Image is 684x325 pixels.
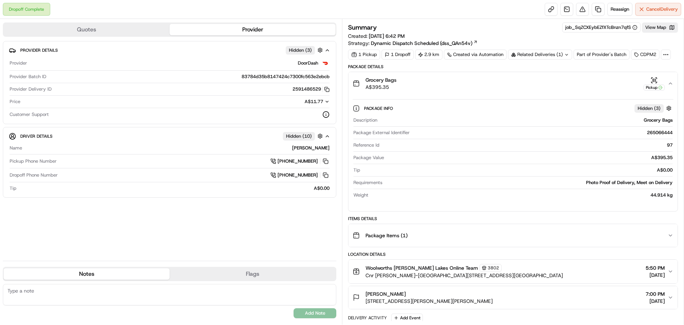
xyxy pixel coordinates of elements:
a: 💻API Documentation [57,101,117,113]
h3: Summary [348,24,377,31]
button: Provider DetailsHidden (3) [9,44,330,56]
span: Reference Id [353,142,379,148]
span: Price [10,98,20,105]
span: 7:00 PM [646,290,665,298]
span: Hidden ( 3 ) [289,47,312,54]
span: Cancel Delivery [646,6,678,12]
span: Package Info [364,106,394,111]
span: Hidden ( 10 ) [286,133,312,139]
span: Provider [10,60,27,66]
span: Cnr [PERSON_NAME]-[GEOGRAPHIC_DATA][STREET_ADDRESS][GEOGRAPHIC_DATA] [366,272,563,279]
div: A$395.35 [387,154,673,161]
div: Location Details [348,252,678,257]
span: Requirements [353,179,382,186]
button: Quotes [4,24,170,35]
span: Created: [348,32,405,40]
span: Customer Support [10,111,49,118]
button: Add Event [391,314,423,322]
span: A$395.35 [366,83,397,91]
span: 83784d35b8147424c7300fc563e2ebcb [242,73,330,80]
a: 📗Knowledge Base [4,101,57,113]
button: Pickup [643,77,665,91]
span: Woolworths [PERSON_NAME] Lakes Online Team [366,264,478,271]
span: DoorDash [298,60,318,66]
button: job_SqZCXEybEZfXTcBnzn7qfS [565,24,637,31]
span: Pickup Phone Number [10,158,57,164]
img: doordash_logo_v2.png [321,59,330,67]
a: [PHONE_NUMBER] [270,157,330,165]
span: Reassign [611,6,629,12]
span: Package Items ( 1 ) [366,232,408,239]
button: Provider [170,24,336,35]
div: Pickup [643,85,665,91]
div: 💻 [60,104,66,110]
span: Description [353,117,377,123]
a: Dynamic Dispatch Scheduled (dss_QAn54v) [371,40,478,47]
button: Notes [4,268,170,280]
span: [DATE] [646,298,665,305]
button: Hidden (10) [283,132,325,141]
button: Hidden (3) [634,104,673,113]
div: Package Details [348,64,678,70]
div: 2.9 km [415,50,442,60]
span: A$11.77 [305,98,323,105]
span: Package Value [353,154,384,161]
button: View Map [642,22,678,32]
div: [PERSON_NAME] [25,145,330,151]
button: Package Items (1) [348,224,678,247]
span: [PHONE_NUMBER] [278,158,318,164]
span: [DATE] 6:42 PM [369,33,405,39]
span: [PERSON_NAME] [366,290,406,298]
div: A$0.00 [19,185,330,192]
img: 1736555255976-a54dd68f-1ca7-489b-9aae-adbdc363a1c4 [7,68,20,81]
a: Created via Automation [444,50,507,60]
span: Hidden ( 3 ) [638,105,660,112]
span: Provider Batch ID [10,73,46,80]
button: CancelDelivery [635,3,681,16]
div: 1 Pickup [348,50,380,60]
span: Provider Details [20,47,58,53]
a: [PHONE_NUMBER] [270,171,330,179]
div: 265066444 [413,130,673,136]
button: Grocery BagsA$395.35Pickup [348,72,678,95]
div: CDPM2 [631,50,659,60]
div: 44.914 kg [371,192,673,198]
div: 📗 [7,104,13,110]
img: Nash [7,7,21,21]
div: Photo Proof of Delivery, Meet on Delivery [385,179,673,186]
span: Name [10,145,22,151]
span: 3802 [488,265,499,271]
div: Strategy: [348,40,478,47]
button: Start new chat [121,70,130,79]
div: Grocery Bags [380,117,673,123]
button: Woolworths [PERSON_NAME] Lakes Online Team3802Cnr [PERSON_NAME]-[GEOGRAPHIC_DATA][STREET_ADDRESS]... [348,260,678,283]
span: Tip [10,185,16,192]
p: Welcome 👋 [7,29,130,40]
span: Dynamic Dispatch Scheduled (dss_QAn54v) [371,40,472,47]
span: Knowledge Base [14,103,55,111]
span: [PHONE_NUMBER] [278,172,318,178]
span: Provider Delivery ID [10,86,52,92]
a: Powered byPylon [50,121,86,126]
span: Pylon [71,121,86,126]
span: Dropoff Phone Number [10,172,58,178]
span: [STREET_ADDRESS][PERSON_NAME][PERSON_NAME] [366,298,493,305]
div: We're available if you need us! [24,75,90,81]
div: A$0.00 [363,167,673,173]
button: Flags [170,268,336,280]
span: Tip [353,167,360,173]
span: API Documentation [67,103,114,111]
span: Grocery Bags [366,76,397,83]
div: Grocery BagsA$395.35Pickup [348,95,678,211]
button: Reassign [607,3,632,16]
button: [PERSON_NAME][STREET_ADDRESS][PERSON_NAME][PERSON_NAME]7:00 PM[DATE] [348,286,678,309]
button: A$11.77 [267,98,330,105]
div: 97 [382,142,673,148]
span: Weight [353,192,368,198]
span: Package External Identifier [353,130,410,136]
